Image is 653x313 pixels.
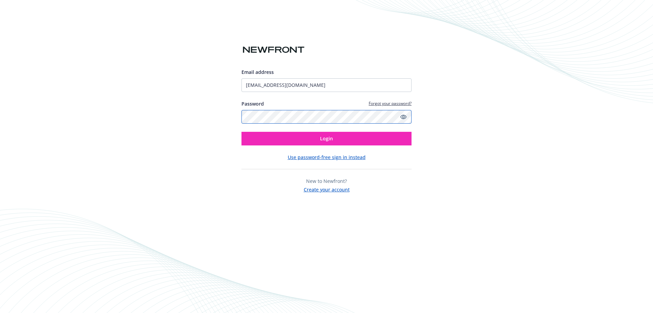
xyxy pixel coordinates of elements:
button: Create your account [304,185,350,193]
a: Forgot your password? [369,100,412,106]
button: Use password-free sign in instead [288,154,366,161]
span: Email address [241,69,274,75]
button: Login [241,132,412,145]
label: Password [241,100,264,107]
span: Login [320,135,333,142]
img: Newfront logo [241,44,306,56]
a: Show password [399,113,407,121]
input: Enter your email [241,78,412,92]
input: Enter your password [241,110,412,124]
span: New to Newfront? [306,178,347,184]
